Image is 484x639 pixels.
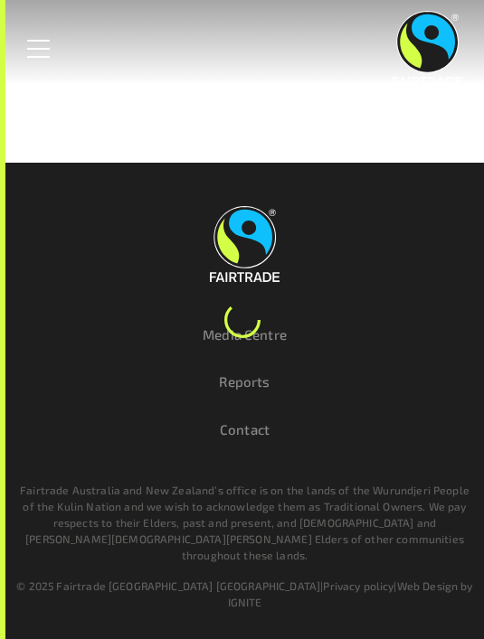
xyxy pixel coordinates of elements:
img: Fairtrade Australia New Zealand logo [210,206,280,282]
div: | | [16,578,473,610]
span: © 2025 Fairtrade [GEOGRAPHIC_DATA] [GEOGRAPHIC_DATA] [16,579,320,592]
p: Fairtrade Australia and New Zealand’s office is on the lands of the Wurundjeri People of the Kuli... [16,482,473,563]
a: Web Design by IGNITE [228,579,473,608]
a: Privacy policy [323,579,394,592]
a: Contact [220,421,270,437]
img: Fairtrade Australia New Zealand logo [393,11,462,87]
a: Media Centre [203,326,287,343]
a: Reports [219,373,270,390]
a: Toggle Menu [16,26,62,71]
